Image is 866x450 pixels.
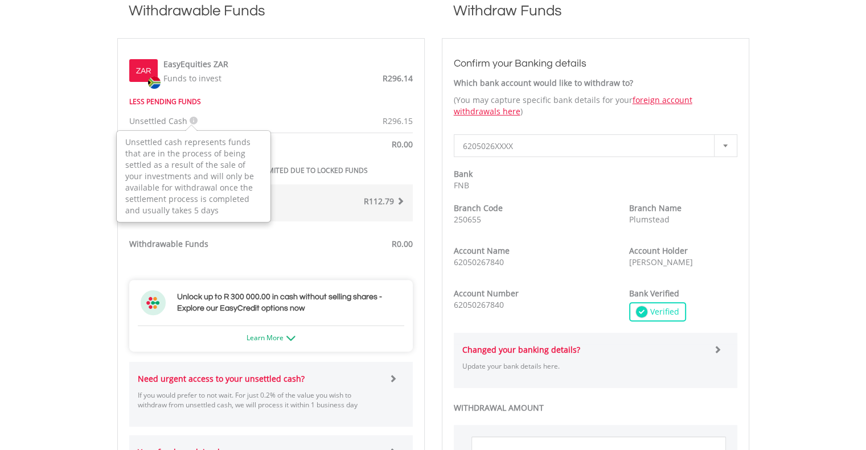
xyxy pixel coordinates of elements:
img: zar.png [148,76,161,89]
span: R0.00 [392,139,413,150]
strong: Branch Code [454,203,503,213]
p: If you would prefer to not wait. For just 0.2% of the value you wish to withdraw from unsettled c... [138,390,381,410]
h1: Withdraw Funds [442,1,749,32]
strong: Need urgent access to your unsettled cash? [138,373,305,384]
img: ec-flower.svg [141,290,166,315]
span: Unsettled Cash [129,115,187,126]
span: 62050267840 [454,299,504,310]
strong: Which bank account would like to withdraw to? [454,77,633,88]
a: foreign account withdrawals here [454,94,692,117]
span: R296.15 [383,115,413,126]
strong: LESS PENDING FUNDS [129,97,201,106]
h3: Unlock up to R 300 000.00 in cash without selling shares - Explore our EasyCredit options now [177,291,401,314]
a: Learn More [247,333,295,342]
strong: Changed your banking details? [462,344,580,355]
span: R0.00 [392,238,413,249]
h3: Confirm your Banking details [454,56,737,72]
span: 250655 [454,214,481,225]
label: WITHDRAWAL AMOUNT [454,402,737,414]
strong: Bank [454,168,473,179]
span: R296.14 [383,73,413,84]
p: Update your bank details here. [462,361,705,371]
div: Unsettled cash represents funds that are in the process of being settled as a result of the sale ... [117,131,270,221]
img: ec-arrow-down.png [286,336,295,341]
span: R112.79 [364,196,394,207]
strong: Account Name [454,245,510,256]
strong: Account Holder [629,245,688,256]
label: ZAR [136,65,151,77]
span: Funds to invest [163,73,221,84]
strong: Withdrawable Funds [129,238,208,249]
strong: Account Number [454,288,519,299]
p: (You may capture specific bank details for your ) [454,94,737,117]
strong: Bank Verified [629,288,679,299]
strong: Branch Name [629,203,682,213]
label: EasyEquities ZAR [163,59,228,70]
span: 6205026XXXX [463,135,711,158]
span: FNB [454,180,469,191]
span: Plumstead [629,214,670,225]
span: Verified [647,306,679,317]
span: 62050267840 [454,257,504,267]
span: [PERSON_NAME] [629,257,693,267]
h1: Withdrawable Funds [117,1,425,32]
